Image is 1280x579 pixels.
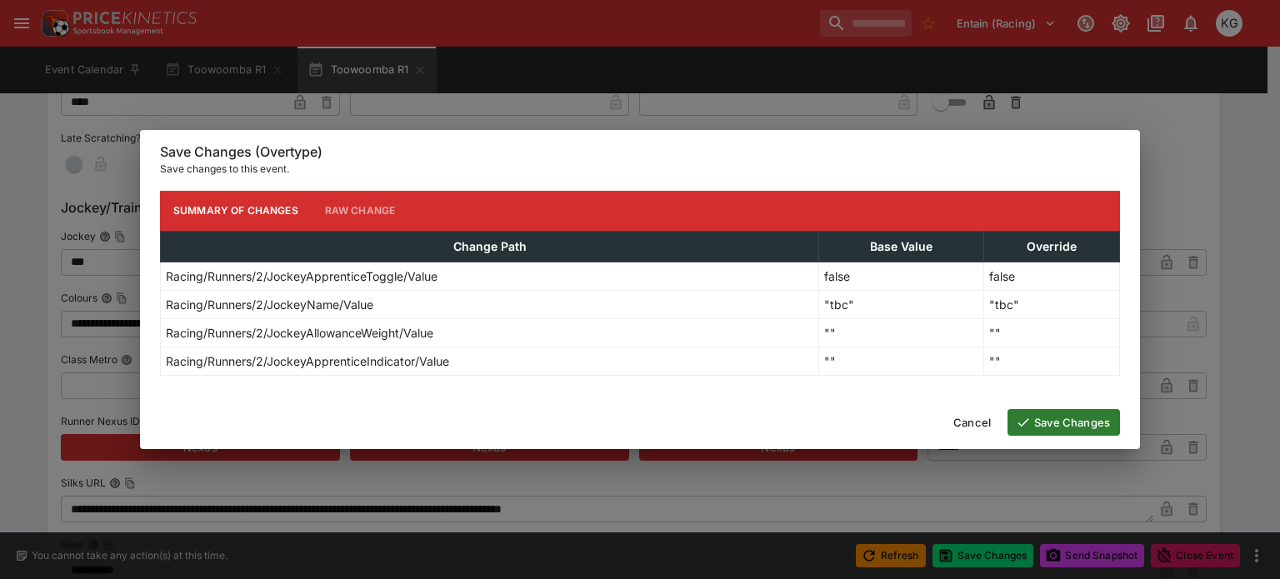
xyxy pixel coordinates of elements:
[160,161,1120,177] p: Save changes to this event.
[166,267,437,285] p: Racing/Runners/2/JockeyApprenticeToggle/Value
[983,347,1119,375] td: ""
[819,231,983,262] th: Base Value
[819,262,983,290] td: false
[166,296,373,313] p: Racing/Runners/2/JockeyName/Value
[166,324,433,342] p: Racing/Runners/2/JockeyAllowanceWeight/Value
[1007,409,1120,436] button: Save Changes
[983,231,1119,262] th: Override
[819,318,983,347] td: ""
[819,290,983,318] td: "tbc"
[160,191,312,231] button: Summary of Changes
[943,409,1001,436] button: Cancel
[983,290,1119,318] td: "tbc"
[983,318,1119,347] td: ""
[819,347,983,375] td: ""
[160,143,1120,161] h6: Save Changes (Overtype)
[312,191,409,231] button: Raw Change
[161,231,819,262] th: Change Path
[983,262,1119,290] td: false
[166,352,449,370] p: Racing/Runners/2/JockeyApprenticeIndicator/Value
